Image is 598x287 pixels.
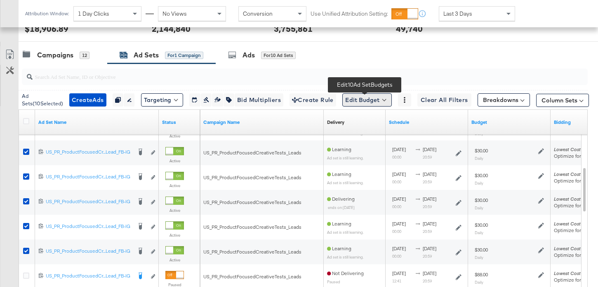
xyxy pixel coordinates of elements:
button: Create Rule [290,93,336,107]
div: 49,740 [396,23,423,35]
div: $30.00 [475,172,488,179]
button: Targeting [141,93,183,107]
span: Learning [327,245,351,251]
button: Edit Budget [342,93,392,107]
button: CreateAds [69,93,106,107]
a: Shows when your Ad Set is scheduled to deliver. [389,119,465,126]
span: Conversion [243,10,273,17]
button: Breakdowns [478,93,530,107]
a: Shows the current state of your Ad Set. [162,119,197,126]
div: $30.00 [475,222,488,228]
div: $88.00 [475,271,488,278]
sub: Ad set is still learning. [327,230,364,235]
sub: Ad set is still learning. [327,155,364,160]
button: Bid Multipliers [234,93,283,107]
span: [DATE] [423,270,436,276]
a: Your campaign name. [203,119,320,126]
div: $18,906.89 [25,23,68,35]
a: Shows the current budget of Ad Set. [471,119,547,126]
label: Active [165,232,184,238]
span: 1 Day Clicks [78,10,109,17]
sub: 20:59 [423,204,432,209]
sub: Daily [475,255,483,260]
span: US_PR_ProductFocusedCreativeTests_Leads [203,224,301,230]
span: Learning [327,171,351,177]
span: [DATE] [392,171,406,177]
div: US_PR_ProductFocusedCr...Lead_FB-IG [46,273,132,279]
span: [DATE] [423,245,436,251]
a: US_PR_ProductFocusedCr...Lead_FB-IG [46,223,132,232]
a: US_PR_ProductFocusedCr...Lead_FB-IG [46,273,132,281]
span: Learning [327,221,351,227]
span: [DATE] [392,221,406,227]
span: [DATE] [423,171,436,177]
span: [DATE] [392,245,406,251]
sub: 00:00 [392,229,401,234]
a: US_PR_ProductFocusedCr...Lead_FB-IG [46,248,132,256]
button: Clear All Filters [417,93,471,107]
span: US_PR_ProductFocusedCreativeTests_Leads [203,199,301,205]
sub: 00:00 [392,179,401,184]
span: US_PR_ProductFocusedCreativeTests_Leads [203,249,301,255]
div: for 1 Campaign [165,52,203,59]
label: Active [165,257,184,263]
span: US_PR_ProductFocusedCreativeTests_Leads [203,273,301,280]
sub: Daily [475,280,483,285]
sub: Paused [327,279,340,284]
span: Not Delivering [327,270,364,276]
span: Learning [327,146,351,152]
span: Clear All Filters [421,95,468,105]
a: Reflects the ability of your Ad Set to achieve delivery based on ad states, schedule and budget. [327,119,344,126]
span: Bid Multipliers [237,95,281,105]
button: Column Sets [536,94,589,107]
sub: Daily [475,230,483,235]
label: Active [165,183,184,188]
sub: ends on [DATE] [328,205,355,210]
div: US_PR_ProductFocusedCr...Lead_FB-IG [46,198,132,205]
div: $30.00 [475,147,488,154]
sub: 20:59 [423,154,432,159]
sub: Ad set is still learning. [327,254,364,259]
span: US_PR_ProductFocusedCreativeTests_Leads [203,149,301,156]
span: No Views [162,10,187,17]
a: US_PR_ProductFocusedCr...Lead_FB-IG [46,149,132,157]
span: [DATE] [392,146,406,152]
div: Campaigns [37,50,73,60]
sub: 20:59 [423,254,432,259]
div: US_PR_ProductFocusedCr...Lead_FB-IG [46,223,132,230]
label: Active [165,158,184,164]
span: [DATE] [392,270,406,276]
div: US_PR_ProductFocusedCr...Lead_FB-IG [46,173,132,180]
span: [DATE] [423,146,436,152]
div: US_PR_ProductFocusedCr...Lead_FB-IG [46,149,132,155]
div: for 10 Ad Sets [261,52,296,59]
sub: Daily [475,180,483,185]
div: $30.00 [475,197,488,204]
input: Search Ad Set Name, ID or Objective [33,65,537,81]
sub: 20:59 [423,278,432,283]
span: Create Ads [72,95,104,105]
label: Use Unified Attribution Setting: [311,10,388,18]
span: [DATE] [423,196,436,202]
div: Ad Sets ( 10 Selected) [22,93,63,107]
span: [DATE] [392,196,406,202]
label: Active [165,208,184,213]
sub: 00:00 [392,154,401,159]
sub: 12:41 [392,278,401,283]
a: Your Ad Set name. [38,119,155,126]
sub: 00:00 [392,254,401,259]
sub: 20:59 [423,179,432,184]
a: US_PR_ProductFocusedCr...Lead_FB-IG [46,198,132,207]
sub: Daily [475,156,483,161]
div: 3,755,861 [274,23,313,35]
span: Last 3 Days [443,10,472,17]
div: 12 [80,52,89,59]
sub: Ad set is still learning. [327,180,364,185]
span: Delivering [327,196,355,202]
span: [DATE] [423,221,436,227]
div: 2,144,840 [152,23,191,35]
div: Attribution Window: [25,11,69,17]
sub: Daily [475,205,483,210]
a: US_PR_ProductFocusedCr...Lead_FB-IG [46,173,132,182]
div: US_PR_ProductFocusedCr...Lead_FB-IG [46,248,132,254]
